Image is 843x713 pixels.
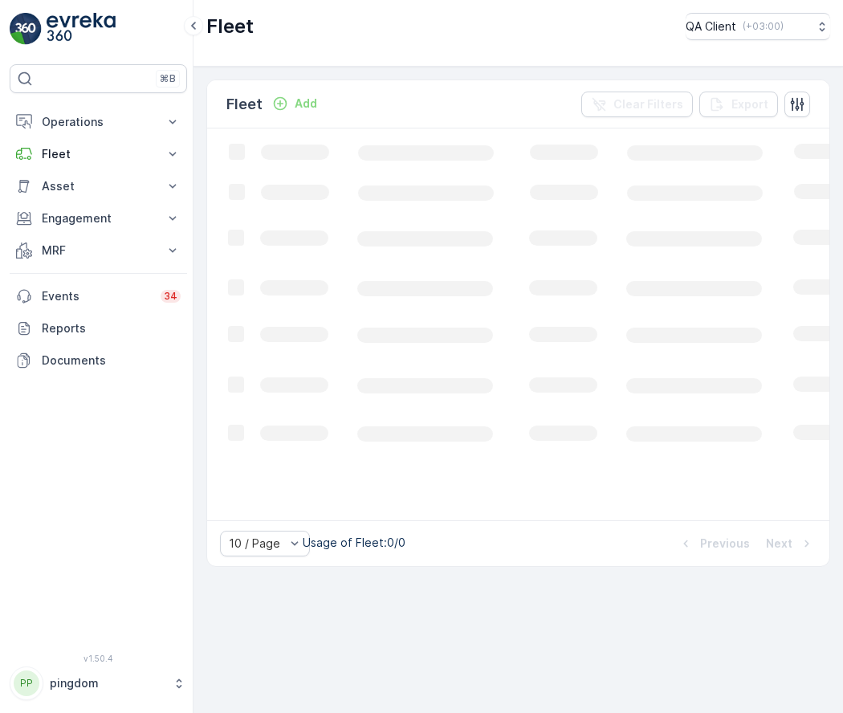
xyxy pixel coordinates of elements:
[14,670,39,696] div: PP
[700,536,750,552] p: Previous
[581,92,693,117] button: Clear Filters
[10,170,187,202] button: Asset
[10,344,187,377] a: Documents
[731,96,768,112] p: Export
[47,13,116,45] img: logo_light-DOdMpM7g.png
[42,210,155,226] p: Engagement
[613,96,683,112] p: Clear Filters
[226,93,263,116] p: Fleet
[42,242,155,259] p: MRF
[10,13,42,45] img: logo
[764,534,817,553] button: Next
[42,114,155,130] p: Operations
[50,675,165,691] p: pingdom
[42,146,155,162] p: Fleet
[266,94,324,113] button: Add
[699,92,778,117] button: Export
[10,202,187,234] button: Engagement
[303,535,405,551] p: Usage of Fleet : 0/0
[160,72,176,85] p: ⌘B
[10,666,187,700] button: PPpingdom
[10,654,187,663] span: v 1.50.4
[10,106,187,138] button: Operations
[10,234,187,267] button: MRF
[686,13,830,40] button: QA Client(+03:00)
[42,320,181,336] p: Reports
[164,290,177,303] p: 34
[743,20,784,33] p: ( +03:00 )
[42,288,151,304] p: Events
[10,312,187,344] a: Reports
[686,18,736,35] p: QA Client
[42,352,181,369] p: Documents
[10,138,187,170] button: Fleet
[10,280,187,312] a: Events34
[766,536,792,552] p: Next
[42,178,155,194] p: Asset
[295,96,317,112] p: Add
[206,14,254,39] p: Fleet
[676,534,751,553] button: Previous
